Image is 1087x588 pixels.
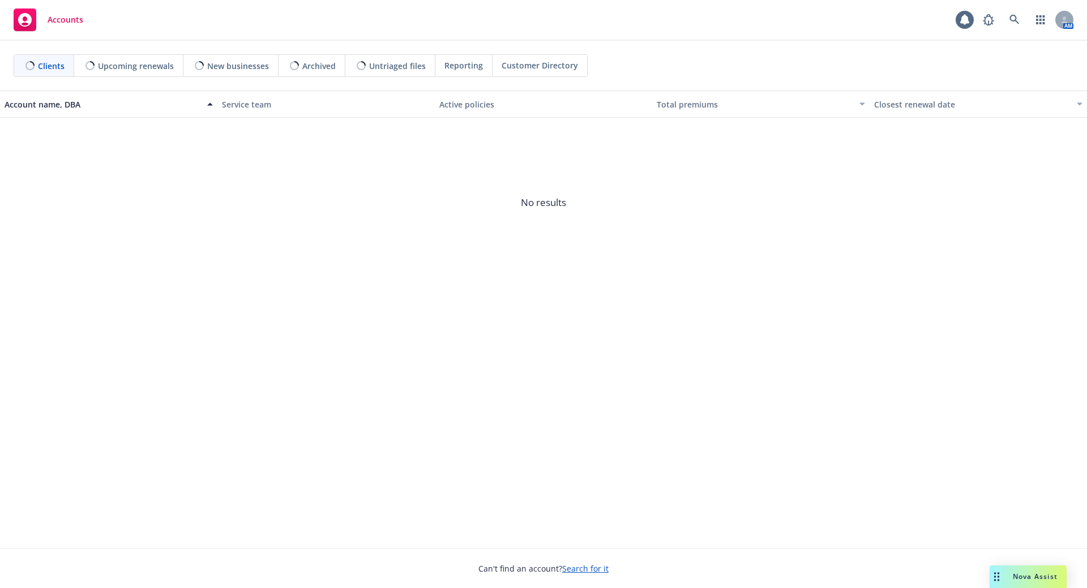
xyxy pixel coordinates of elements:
[657,98,853,110] div: Total premiums
[444,59,483,71] span: Reporting
[1003,8,1026,31] a: Search
[369,60,426,72] span: Untriaged files
[1029,8,1052,31] a: Switch app
[874,98,1070,110] div: Closest renewal date
[435,91,652,118] button: Active policies
[439,98,648,110] div: Active policies
[302,60,336,72] span: Archived
[222,98,430,110] div: Service team
[98,60,174,72] span: Upcoming renewals
[9,4,88,36] a: Accounts
[502,59,578,71] span: Customer Directory
[478,563,609,574] span: Can't find an account?
[870,91,1087,118] button: Closest renewal date
[977,8,1000,31] a: Report a Bug
[990,565,1067,588] button: Nova Assist
[652,91,870,118] button: Total premiums
[5,98,200,110] div: Account name, DBA
[990,565,1004,588] div: Drag to move
[207,60,269,72] span: New businesses
[38,60,65,72] span: Clients
[562,563,609,574] a: Search for it
[48,15,83,24] span: Accounts
[1013,572,1058,581] span: Nova Assist
[217,91,435,118] button: Service team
